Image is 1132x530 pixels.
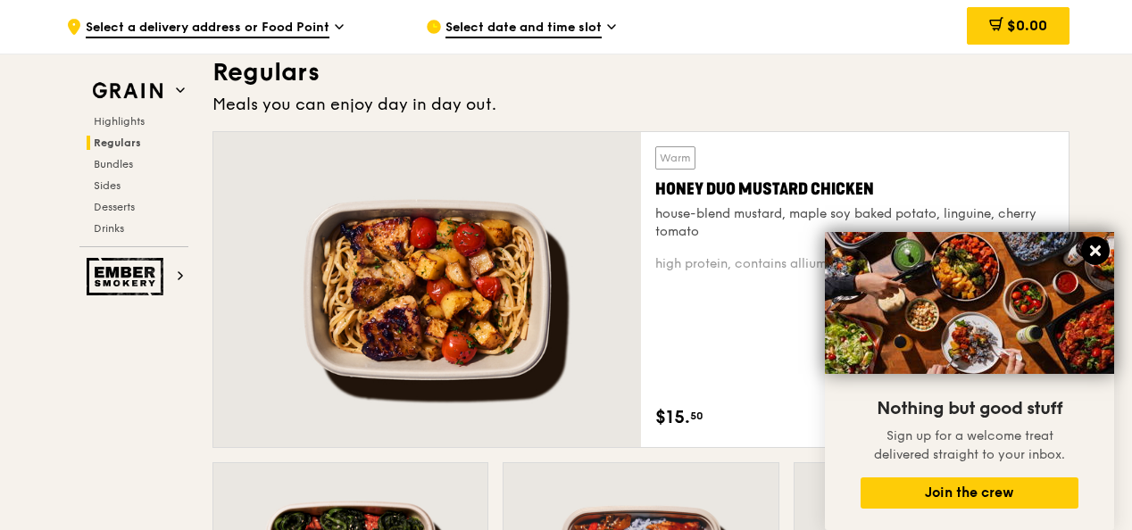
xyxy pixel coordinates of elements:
[877,398,1062,419] span: Nothing but good stuff
[655,146,695,170] div: Warm
[655,404,690,431] span: $15.
[94,179,121,192] span: Sides
[212,56,1070,88] h3: Regulars
[690,409,703,423] span: 50
[94,115,145,128] span: Highlights
[94,158,133,170] span: Bundles
[87,258,169,295] img: Ember Smokery web logo
[874,428,1065,462] span: Sign up for a welcome treat delivered straight to your inbox.
[655,177,1054,202] div: Honey Duo Mustard Chicken
[94,137,141,149] span: Regulars
[1007,17,1047,34] span: $0.00
[445,19,602,38] span: Select date and time slot
[212,92,1070,117] div: Meals you can enjoy day in day out.
[94,201,135,213] span: Desserts
[86,19,329,38] span: Select a delivery address or Food Point
[861,477,1078,509] button: Join the crew
[655,205,1054,241] div: house-blend mustard, maple soy baked potato, linguine, cherry tomato
[655,255,1054,273] div: high protein, contains allium, soy, wheat
[825,232,1114,374] img: DSC07876-Edit02-Large.jpeg
[94,222,124,235] span: Drinks
[1081,236,1110,265] button: Close
[87,75,169,107] img: Grain web logo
